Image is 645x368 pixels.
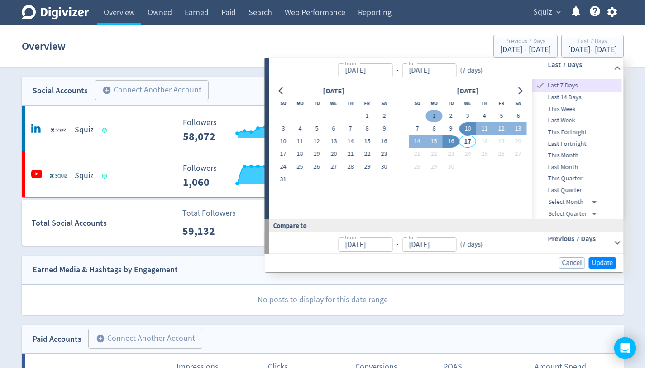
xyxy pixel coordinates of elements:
button: Go to previous month [275,85,288,97]
button: 5 [308,122,325,135]
th: Tuesday [443,97,459,110]
div: Select Month [549,196,601,208]
label: to [408,59,413,67]
button: 12 [308,135,325,148]
h6: Last 7 Days [548,59,610,70]
div: - [392,239,402,250]
button: 27 [325,160,342,173]
span: expand_more [554,8,563,16]
button: 6 [325,122,342,135]
button: 16 [443,135,459,148]
div: Select Quarter [549,208,601,220]
div: Social Accounts [33,84,88,97]
span: Cancel [562,260,582,266]
a: Squiz undefinedSquiz Followers --- _ 0% Followers 1,060 Engagements 1 Engagements 1 100% Video Vi... [22,151,624,197]
div: [DATE] [454,85,481,97]
th: Saturday [376,97,392,110]
span: Data last synced: 17 Sep 2025, 2:02am (AEST) [102,174,110,179]
button: 3 [275,122,291,135]
span: Data last synced: 17 Sep 2025, 9:02am (AEST) [102,128,110,133]
th: Thursday [342,97,359,110]
button: 2 [376,110,392,122]
button: 7 [342,122,359,135]
button: 1 [425,110,442,122]
div: Open Intercom Messenger [614,337,636,359]
button: Last 7 Days[DATE]- [DATE] [561,35,624,58]
button: Update [589,257,616,269]
th: Friday [359,97,376,110]
button: Cancel [559,257,585,269]
button: 4 [291,122,308,135]
th: Friday [493,97,510,110]
button: 22 [425,148,442,160]
button: 24 [459,148,476,160]
p: No posts to display for this date range [22,285,624,315]
th: Monday [425,97,442,110]
div: This Month [532,150,622,161]
div: This Quarter [532,173,622,184]
button: 26 [493,148,510,160]
div: Earned Media & Hashtags by Engagement [33,263,178,276]
button: 22 [359,148,376,160]
div: Last Quarter [532,184,622,196]
button: 17 [459,135,476,148]
div: Previous 7 Days [500,38,551,46]
button: 10 [459,122,476,135]
button: 19 [308,148,325,160]
button: Connect Another Account [95,80,209,100]
div: [DATE] [320,85,347,97]
div: from-to(7 days)Last 7 Days [269,58,624,79]
div: Last Week [532,115,622,126]
th: Monday [291,97,308,110]
a: Squiz undefinedSquiz Followers --- Followers 58,072 <1% Engagements 210 Engagements 210 70% Video... [22,106,624,151]
button: Squiz [530,5,563,19]
nav: presets [532,79,622,219]
div: Last Month [532,161,622,173]
div: - [392,65,402,76]
button: 8 [359,122,376,135]
button: 15 [359,135,376,148]
th: Wednesday [459,97,476,110]
div: Last 7 Days [532,79,622,92]
button: 3 [459,110,476,122]
button: 27 [510,148,526,160]
button: 12 [493,122,510,135]
a: Connect Another Account [81,330,202,349]
span: This Month [532,150,622,160]
button: 5 [493,110,510,122]
span: Last Quarter [532,185,622,195]
span: Last Fortnight [532,139,622,149]
button: Connect Another Account [88,329,202,349]
button: 2 [443,110,459,122]
button: 13 [325,135,342,148]
button: 17 [275,148,291,160]
div: Last 7 Days [568,38,617,46]
p: 59,132 [182,223,234,239]
svg: Followers --- [178,164,314,188]
button: 29 [359,160,376,173]
button: 29 [425,160,442,173]
button: 11 [476,122,493,135]
div: Last Fortnight [532,138,622,150]
span: This Week [532,104,622,114]
button: 24 [275,160,291,173]
label: to [408,233,413,241]
label: from [344,59,356,67]
span: Last Month [532,162,622,172]
p: Total Followers [182,207,236,219]
button: 7 [409,122,425,135]
button: 16 [376,135,392,148]
button: 25 [291,160,308,173]
a: Connect Another Account [88,82,209,100]
button: 28 [342,160,359,173]
button: 18 [476,135,493,148]
button: 13 [510,122,526,135]
button: 26 [308,160,325,173]
button: 30 [443,160,459,173]
span: Squiz [533,5,552,19]
div: [DATE] - [DATE] [500,46,551,54]
button: 6 [510,110,526,122]
th: Thursday [476,97,493,110]
th: Sunday [409,97,425,110]
th: Wednesday [325,97,342,110]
